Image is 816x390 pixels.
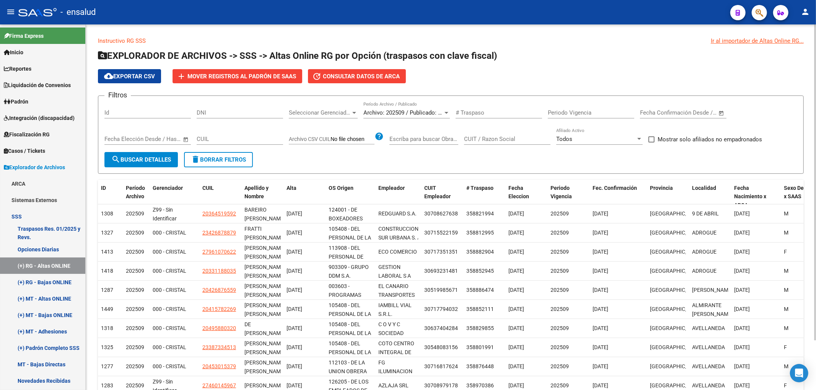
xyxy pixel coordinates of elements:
span: Reportes [4,65,31,73]
span: - ensalud [60,4,96,21]
span: ALMIRANTE [PERSON_NAME] [692,302,733,317]
span: [PERSON_NAME] [PERSON_NAME] [244,302,285,317]
span: 202509 [126,210,144,217]
span: [DATE] [593,268,608,274]
span: 23426878879 [202,230,236,236]
span: Localidad [692,185,716,191]
span: M [784,325,788,331]
datatable-header-cell: Fec. Confirmación [590,180,647,214]
span: 000 - CRISTAL [153,287,186,293]
span: [DATE] [734,210,750,217]
span: [DATE] [593,287,608,293]
span: ADROGUE [692,268,717,274]
span: 358876448 [466,363,494,369]
span: [GEOGRAPHIC_DATA] [650,325,702,331]
span: 27460145967 [202,382,236,388]
span: Fecha Eleccion [508,185,529,200]
span: 202509 [551,268,569,274]
span: [PERSON_NAME] [244,382,285,388]
span: Buscar Detalles [111,156,171,163]
div: REDGUARD S.A. [378,209,417,218]
span: 202509 [126,344,144,350]
span: AVELLANEDA [692,325,725,331]
span: 202509 [126,325,144,331]
span: ADROGUE [692,249,717,255]
span: [DATE] [593,344,608,350]
span: 20426876559 [202,287,236,293]
mat-icon: menu [6,7,15,16]
span: 20331188035 [202,268,236,274]
span: [DATE] [734,382,750,388]
span: 27961070622 [202,249,236,255]
span: FRATTI [PERSON_NAME] [244,226,285,241]
span: 1418 [101,268,113,274]
div: [DATE] [287,381,322,390]
span: Periodo Vigencia [551,185,572,200]
span: 30715522159 [424,230,458,236]
span: [GEOGRAPHIC_DATA] [650,363,702,369]
span: [DATE] [508,325,524,331]
span: [DATE] [734,325,750,331]
span: ID [101,185,106,191]
div: [DATE] [287,267,322,275]
datatable-header-cell: ID [98,180,123,214]
span: Mover registros al PADRÓN de SAAS [187,73,296,80]
span: Padrón [4,97,28,106]
datatable-header-cell: Apellido y Nombre [241,180,283,214]
span: CUIT Empleador [424,185,451,200]
span: 202509 [551,210,569,217]
span: Seleccionar Gerenciador [289,109,351,116]
div: [DATE] [287,324,322,333]
datatable-header-cell: Fecha Eleccion [505,180,547,214]
div: IAMBILL VIAL S.R.L. [378,301,418,319]
span: 358821994 [466,210,494,217]
span: 358886474 [466,287,494,293]
span: 113908 - DEL PERSONAL DE [PERSON_NAME] [329,245,370,269]
span: 202509 [551,249,569,255]
span: F [784,249,787,255]
span: Liquidación de Convenios [4,81,71,89]
button: Consultar datos de ARCA [308,69,406,83]
span: Explorador de Archivos [4,163,65,172]
div: FG ILUMINACION [378,358,418,376]
span: 1283 [101,382,113,388]
span: [DATE] [593,249,608,255]
div: C O V Y C SOCIEDAD ANONIMA [378,320,418,346]
input: Fecha inicio [640,109,671,116]
datatable-header-cell: Período Archivo [123,180,150,214]
div: [DATE] [287,209,322,218]
span: AVELLANEDA [692,363,725,369]
div: [DATE] [287,286,322,295]
datatable-header-cell: Alta [283,180,326,214]
mat-icon: update [312,72,321,81]
div: [DATE] [287,305,322,314]
span: [DATE] [593,363,608,369]
datatable-header-cell: Gerenciador [150,180,199,214]
span: [DATE] [734,306,750,312]
span: M [784,210,788,217]
span: 1449 [101,306,113,312]
div: [DATE] [287,228,322,237]
span: 20453015379 [202,363,236,369]
span: AVELLANEDA [692,344,725,350]
datatable-header-cell: Periodo Vigencia [547,180,590,214]
span: 202509 [126,230,144,236]
span: 105408 - DEL PERSONAL DE LA CONSTRUCCION [329,226,371,249]
span: OS Origen [329,185,353,191]
span: [DATE] [508,382,524,388]
span: [GEOGRAPHIC_DATA] [650,287,702,293]
mat-icon: delete [191,155,200,164]
div: ECO COMERCIO [378,248,417,256]
span: 202509 [126,268,144,274]
span: Alta [287,185,296,191]
span: M [784,230,788,236]
span: 23387334513 [202,344,236,350]
span: 30708627638 [424,210,458,217]
span: 202509 [126,382,144,388]
span: 30548083156 [424,344,458,350]
span: [DATE] [734,363,750,369]
div: [DATE] [287,343,322,352]
span: 202509 [126,287,144,293]
span: 358852111 [466,306,494,312]
input: Fecha inicio [104,136,135,142]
